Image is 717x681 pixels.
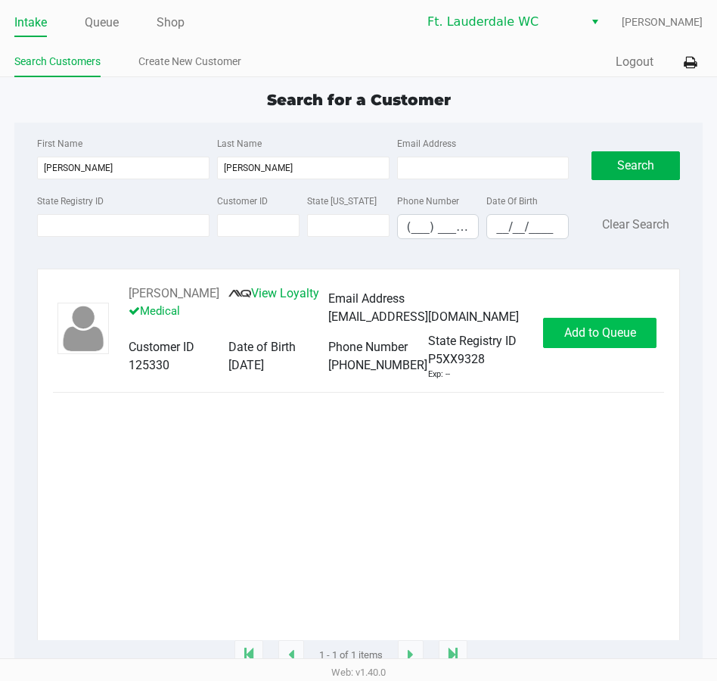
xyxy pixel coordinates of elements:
[307,194,377,208] label: State [US_STATE]
[584,8,606,36] button: Select
[14,52,101,71] a: Search Customers
[398,215,479,238] input: Format: (999) 999-9999
[328,358,427,372] span: [PHONE_NUMBER]
[14,12,47,33] a: Intake
[428,350,485,368] span: P5XX9328
[543,318,656,348] button: Add to Queue
[228,340,296,354] span: Date of Birth
[217,194,268,208] label: Customer ID
[602,216,669,234] button: Clear Search
[319,648,383,663] span: 1 - 1 of 1 items
[397,137,456,151] label: Email Address
[328,340,408,354] span: Phone Number
[397,214,480,239] kendo-maskedtextbox: Format: (999) 999-9999
[129,285,219,303] button: See customer info
[37,137,82,151] label: First Name
[428,334,517,348] span: State Registry ID
[591,151,680,180] button: Search
[228,286,319,300] a: View Loyalty
[328,309,519,324] span: [EMAIL_ADDRESS][DOMAIN_NAME]
[228,358,264,372] span: [DATE]
[217,137,262,151] label: Last Name
[616,53,653,71] button: Logout
[622,14,703,30] span: [PERSON_NAME]
[129,358,169,372] span: 125330
[129,340,194,354] span: Customer ID
[428,368,450,381] div: Exp: --
[138,52,241,71] a: Create New Customer
[267,91,451,109] span: Search for a Customer
[129,303,328,320] p: Medical
[427,13,575,31] span: Ft. Lauderdale WC
[439,640,467,670] app-submit-button: Move to last page
[37,194,104,208] label: State Registry ID
[486,214,569,239] kendo-maskedtextbox: Format: MM/DD/YYYY
[486,194,538,208] label: Date Of Birth
[564,325,636,340] span: Add to Queue
[397,194,459,208] label: Phone Number
[157,12,185,33] a: Shop
[328,291,405,306] span: Email Address
[331,667,386,678] span: Web: v1.40.0
[278,640,304,670] app-submit-button: Previous
[85,12,119,33] a: Queue
[398,640,424,670] app-submit-button: Next
[487,215,568,238] input: Format: MM/DD/YYYY
[234,640,263,670] app-submit-button: Move to first page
